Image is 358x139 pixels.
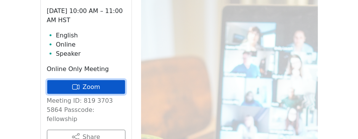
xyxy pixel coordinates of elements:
a: Zoom [47,80,125,94]
p: Meeting ID: 819 3703 5864 Passcode: fellowship [47,96,125,124]
li: English [56,31,125,40]
li: Online [56,40,125,49]
p: Online Only Meeting [47,65,125,74]
p: [DATE] 10:00 AM – 11:00 AM HST [47,6,125,25]
li: Speaker [56,49,125,58]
